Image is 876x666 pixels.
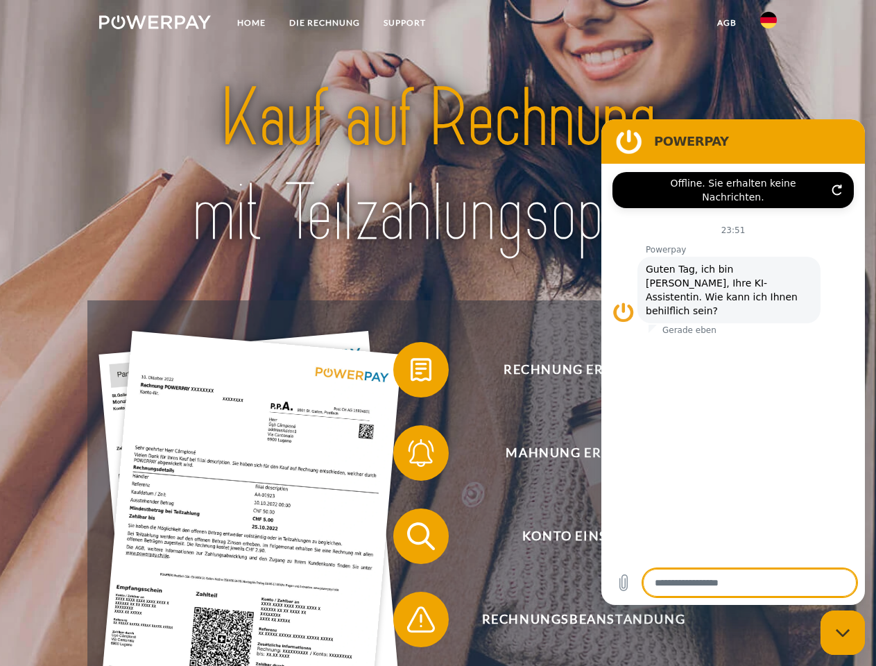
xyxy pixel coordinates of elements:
[821,610,865,655] iframe: Schaltfläche zum Öffnen des Messaging-Fensters; Konversation läuft
[413,425,753,481] span: Mahnung erhalten?
[393,425,754,481] button: Mahnung erhalten?
[413,342,753,398] span: Rechnung erhalten?
[132,67,744,266] img: title-powerpay_de.svg
[225,10,277,35] a: Home
[404,436,438,470] img: qb_bell.svg
[601,119,865,605] iframe: Messaging-Fenster
[413,592,753,647] span: Rechnungsbeanstandung
[99,15,211,29] img: logo-powerpay-white.svg
[760,12,777,28] img: de
[413,509,753,564] span: Konto einsehen
[393,342,754,398] button: Rechnung erhalten?
[404,352,438,387] img: qb_bill.svg
[404,602,438,637] img: qb_warning.svg
[705,10,748,35] a: agb
[277,10,372,35] a: DIE RECHNUNG
[393,509,754,564] button: Konto einsehen
[404,519,438,554] img: qb_search.svg
[372,10,438,35] a: SUPPORT
[393,592,754,647] button: Rechnungsbeanstandung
